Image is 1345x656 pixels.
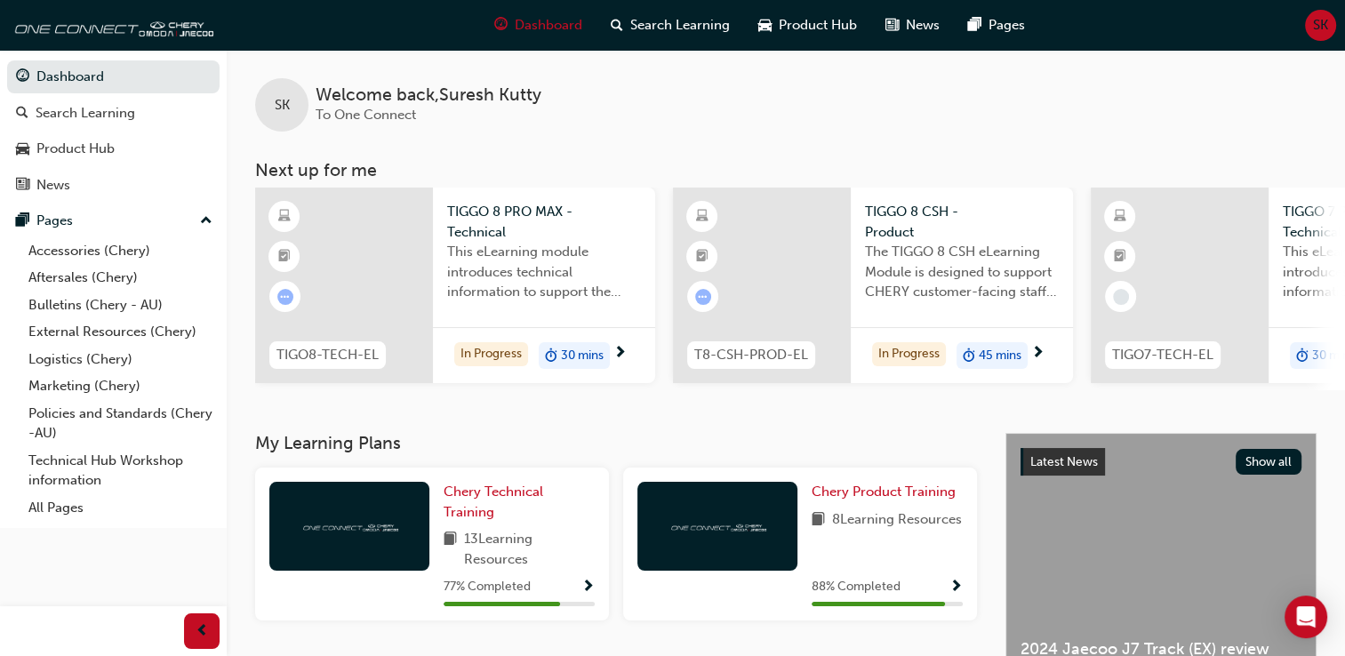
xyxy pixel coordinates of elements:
[979,346,1021,366] span: 45 mins
[906,15,940,36] span: News
[444,577,531,597] span: 77 % Completed
[696,205,709,228] span: learningResourceType_ELEARNING-icon
[1112,345,1213,365] span: TIGO7-TECH-EL
[21,400,220,447] a: Policies and Standards (Chery -AU)
[7,97,220,130] a: Search Learning
[447,202,641,242] span: TIGGO 8 PRO MAX - Technical
[668,517,766,534] img: oneconnect
[954,7,1039,44] a: pages-iconPages
[1114,245,1126,268] span: booktick-icon
[696,245,709,268] span: booktick-icon
[16,106,28,122] span: search-icon
[316,85,541,106] span: Welcome back , Suresh Kutty
[16,178,29,194] span: news-icon
[561,346,604,366] span: 30 mins
[444,482,595,522] a: Chery Technical Training
[276,345,379,365] span: TIGO8-TECH-EL
[275,95,290,116] span: SK
[36,139,115,159] div: Product Hub
[673,188,1073,383] a: T8-CSH-PROD-ELTIGGO 8 CSH - ProductThe TIGGO 8 CSH eLearning Module is designed to support CHERY ...
[447,242,641,302] span: This eLearning module introduces technical information to support the entry level knowledge requi...
[1236,449,1302,475] button: Show all
[744,7,871,44] a: car-iconProduct Hub
[963,344,975,367] span: duration-icon
[7,132,220,165] a: Product Hub
[758,14,772,36] span: car-icon
[494,14,508,36] span: guage-icon
[16,141,29,157] span: car-icon
[694,345,808,365] span: T8-CSH-PROD-EL
[1313,15,1328,36] span: SK
[7,169,220,202] a: News
[480,7,596,44] a: guage-iconDashboard
[300,517,398,534] img: oneconnect
[1031,346,1045,362] span: next-icon
[7,204,220,237] button: Pages
[545,344,557,367] span: duration-icon
[596,7,744,44] a: search-iconSearch Learning
[255,188,655,383] a: TIGO8-TECH-ELTIGGO 8 PRO MAX - TechnicalThis eLearning module introduces technical information to...
[1285,596,1327,638] div: Open Intercom Messenger
[196,620,209,643] span: prev-icon
[968,14,981,36] span: pages-icon
[7,57,220,204] button: DashboardSearch LearningProduct HubNews
[1114,205,1126,228] span: learningResourceType_ELEARNING-icon
[779,15,857,36] span: Product Hub
[695,289,711,305] span: learningRecordVerb_ATTEMPT-icon
[21,494,220,522] a: All Pages
[812,484,956,500] span: Chery Product Training
[1305,10,1336,41] button: SK
[21,292,220,319] a: Bulletins (Chery - AU)
[21,372,220,400] a: Marketing (Chery)
[36,175,70,196] div: News
[227,160,1345,180] h3: Next up for me
[872,342,946,366] div: In Progress
[581,576,595,598] button: Show Progress
[1296,344,1309,367] span: duration-icon
[812,577,901,597] span: 88 % Completed
[865,242,1059,302] span: The TIGGO 8 CSH eLearning Module is designed to support CHERY customer-facing staff with the prod...
[316,107,416,123] span: To One Connect
[464,529,595,569] span: 13 Learning Resources
[21,237,220,265] a: Accessories (Chery)
[9,7,213,43] img: oneconnect
[989,15,1025,36] span: Pages
[949,580,963,596] span: Show Progress
[444,529,457,569] span: book-icon
[812,482,963,502] a: Chery Product Training
[278,205,291,228] span: learningResourceType_ELEARNING-icon
[21,346,220,373] a: Logistics (Chery)
[581,580,595,596] span: Show Progress
[1113,289,1129,305] span: learningRecordVerb_NONE-icon
[21,447,220,494] a: Technical Hub Workshop information
[278,245,291,268] span: booktick-icon
[812,509,825,532] span: book-icon
[21,264,220,292] a: Aftersales (Chery)
[611,14,623,36] span: search-icon
[871,7,954,44] a: news-iconNews
[16,213,29,229] span: pages-icon
[21,318,220,346] a: External Resources (Chery)
[255,433,977,453] h3: My Learning Plans
[1030,454,1098,469] span: Latest News
[36,103,135,124] div: Search Learning
[865,202,1059,242] span: TIGGO 8 CSH - Product
[885,14,899,36] span: news-icon
[613,346,627,362] span: next-icon
[200,210,212,233] span: up-icon
[7,60,220,93] a: Dashboard
[444,484,543,520] span: Chery Technical Training
[515,15,582,36] span: Dashboard
[1021,448,1301,476] a: Latest NewsShow all
[949,576,963,598] button: Show Progress
[36,211,73,231] div: Pages
[630,15,730,36] span: Search Learning
[454,342,528,366] div: In Progress
[16,69,29,85] span: guage-icon
[832,509,962,532] span: 8 Learning Resources
[277,289,293,305] span: learningRecordVerb_ATTEMPT-icon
